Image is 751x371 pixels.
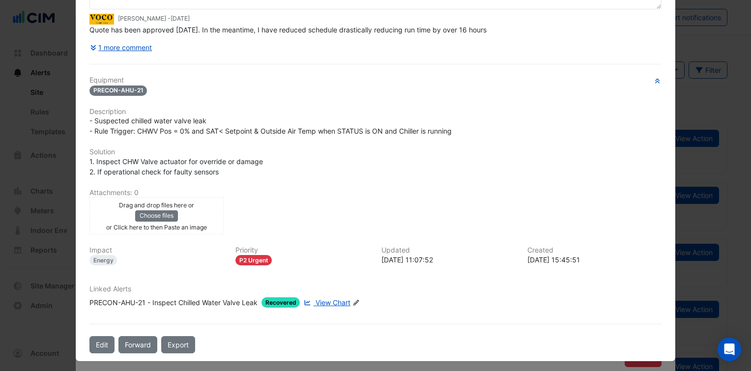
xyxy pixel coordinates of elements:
a: View Chart [302,297,350,308]
span: PRECON-AHU-21 [89,86,147,96]
span: View Chart [316,298,350,307]
div: [DATE] 15:45:51 [527,255,662,265]
div: P2 Urgent [235,255,272,265]
div: PRECON-AHU-21 - Inspect Chilled Water Valve Leak [89,297,258,308]
span: Quote has been approved [DATE]. In the meantime, I have reduced schedule drastically reducing run... [89,26,487,34]
button: Choose files [135,210,178,221]
small: or Click here to then Paste an image [106,224,207,231]
button: Edit [89,336,115,353]
h6: Solution [89,148,662,156]
button: 1 more comment [89,39,153,56]
fa-icon: Edit Linked Alerts [352,299,360,307]
div: [DATE] 11:07:52 [381,255,516,265]
span: - Suspected chilled water valve leak - Rule Trigger: CHWV Pos = 0% and SAT< Setpoint & Outside Ai... [89,116,452,135]
h6: Updated [381,246,516,255]
h6: Impact [89,246,224,255]
h6: Priority [235,246,370,255]
h6: Equipment [89,76,662,85]
span: Recovered [261,297,300,308]
small: Drag and drop files here or [119,201,194,209]
h6: Linked Alerts [89,285,662,293]
button: Forward [118,336,157,353]
span: 1. Inspect CHW Valve actuator for override or damage 2. If operational check for faulty sensors [89,157,263,176]
img: Voco Gold Coast [89,14,114,25]
a: Export [161,336,195,353]
div: Open Intercom Messenger [718,338,741,361]
h6: Created [527,246,662,255]
h6: Attachments: 0 [89,189,662,197]
div: Energy [89,255,117,265]
span: 2025-06-13 11:07:52 [171,15,190,22]
h6: Description [89,108,662,116]
small: [PERSON_NAME] - [118,14,190,23]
